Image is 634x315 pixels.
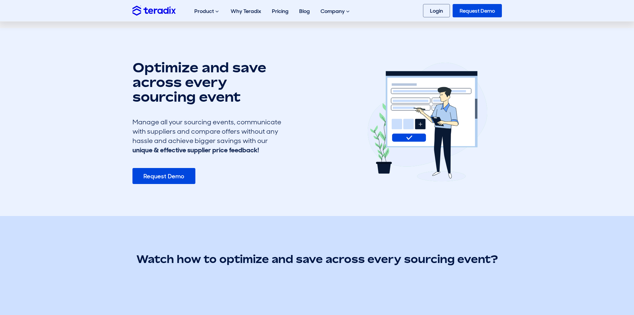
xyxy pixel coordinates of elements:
[423,4,450,17] a: Login
[225,1,267,22] a: Why Teradix
[368,62,488,182] img: erfx feature
[132,60,292,104] h1: Optimize and save across every sourcing event
[189,1,225,22] div: Product
[267,1,294,22] a: Pricing
[132,168,195,184] a: Request Demo
[132,117,292,155] div: Manage all your sourcing events, communicate with suppliers and compare offers without any hassle...
[453,4,502,17] a: Request Demo
[294,1,315,22] a: Blog
[315,1,356,22] div: Company
[132,252,502,267] h2: Watch how to optimize and save across every sourcing event?
[132,6,176,15] img: Teradix logo
[132,146,259,154] b: unique & effective supplier price feedback!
